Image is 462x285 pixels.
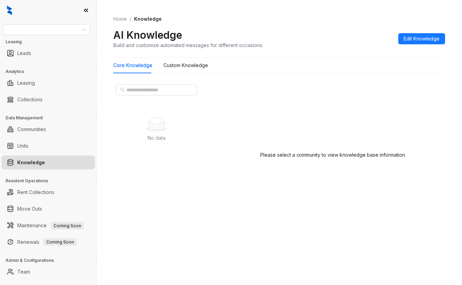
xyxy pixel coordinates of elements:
[134,16,162,22] span: Knowledge
[17,202,42,216] a: Move Outs
[17,93,43,107] a: Collections
[1,156,95,169] li: Knowledge
[17,76,35,90] a: Leasing
[17,122,46,136] a: Communities
[17,156,45,169] a: Knowledge
[1,76,95,90] li: Leasing
[6,39,96,45] h3: Leasing
[17,46,31,60] a: Leads
[1,265,95,279] li: Team
[17,185,54,199] a: Rent Collections
[1,185,95,199] li: Rent Collections
[1,122,95,136] li: Communities
[1,139,95,153] li: Units
[398,33,445,44] button: Edit Knowledge
[1,46,95,60] li: Leads
[44,238,77,246] span: Coming Soon
[6,68,96,75] h3: Analytics
[17,235,77,249] a: RenewalsComing Soon
[113,28,182,42] h2: AI Knowledge
[6,115,96,121] h3: Data Management
[404,35,440,43] span: Edit Knowledge
[130,15,131,23] li: /
[260,151,406,159] div: Please select a community to view knowledge base information.
[6,257,96,264] h3: Admin & Configurations
[163,62,208,69] div: Custom Knowledge
[1,219,95,232] li: Maintenance
[1,202,95,216] li: Move Outs
[1,235,95,249] li: Renewals
[1,93,95,107] li: Collections
[6,178,96,184] h3: Resident Operations
[7,6,12,15] img: logo
[17,139,28,153] a: Units
[113,42,263,49] div: Build and customize automated messages for different occasions.
[112,15,128,23] a: Home
[51,222,84,230] span: Coming Soon
[122,134,191,142] div: No data
[120,88,125,92] span: search
[113,62,152,69] div: Core Knowledge
[17,265,30,279] a: Team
